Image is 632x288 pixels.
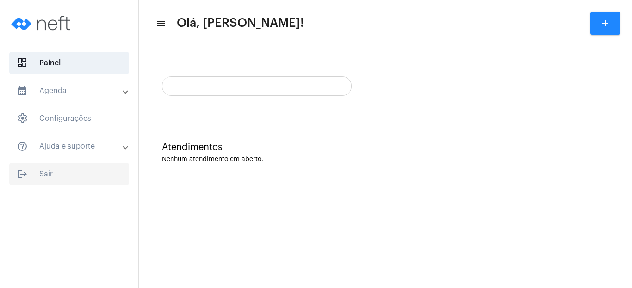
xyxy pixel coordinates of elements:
mat-icon: sidenav icon [17,169,28,180]
span: Olá, [PERSON_NAME]! [177,16,304,31]
span: Sair [9,163,129,185]
mat-panel-title: Ajuda e suporte [17,141,124,152]
mat-icon: add [600,18,611,29]
mat-icon: sidenav icon [17,85,28,96]
mat-icon: sidenav icon [17,141,28,152]
mat-icon: sidenav icon [155,18,165,29]
div: Atendimentos [162,142,609,152]
mat-expansion-panel-header: sidenav iconAjuda e suporte [6,135,138,157]
span: sidenav icon [17,57,28,69]
span: Painel [9,52,129,74]
span: Configurações [9,107,129,130]
mat-expansion-panel-header: sidenav iconAgenda [6,80,138,102]
span: sidenav icon [17,113,28,124]
img: logo-neft-novo-2.png [7,5,77,42]
mat-panel-title: Agenda [17,85,124,96]
div: Nenhum atendimento em aberto. [162,156,609,163]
